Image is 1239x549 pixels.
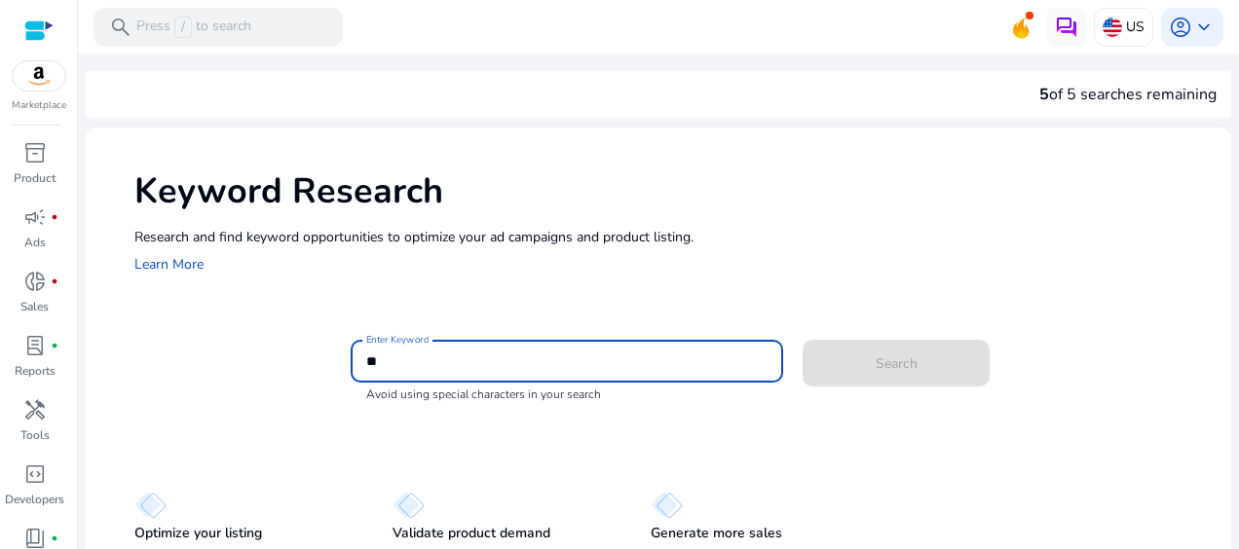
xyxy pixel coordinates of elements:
[393,492,425,519] img: diamond.svg
[13,61,65,91] img: amazon.svg
[23,270,47,293] span: donut_small
[24,234,46,251] p: Ads
[23,334,47,357] span: lab_profile
[134,492,167,519] img: diamond.svg
[174,17,192,38] span: /
[23,462,47,486] span: code_blocks
[14,169,56,187] p: Product
[1126,10,1145,44] p: US
[20,298,49,315] p: Sales
[51,342,58,349] span: fiber_manual_record
[15,362,56,380] p: Reports
[23,141,47,165] span: inventory_2
[1103,18,1122,37] img: us.svg
[651,524,782,543] p: Generate more sales
[134,227,1212,247] p: Research and find keyword opportunities to optimize your ad campaigns and product listing.
[109,16,132,39] span: search
[51,534,58,542] span: fiber_manual_record
[134,170,1212,212] h1: Keyword Research
[1039,83,1217,106] div: of 5 searches remaining
[393,524,550,543] p: Validate product demand
[23,205,47,229] span: campaign
[136,17,251,38] p: Press to search
[134,524,262,543] p: Optimize your listing
[51,213,58,221] span: fiber_manual_record
[20,426,50,444] p: Tools
[51,277,58,285] span: fiber_manual_record
[1192,16,1216,39] span: keyboard_arrow_down
[1169,16,1192,39] span: account_circle
[23,398,47,421] span: handyman
[12,98,66,113] p: Marketplace
[5,491,64,508] p: Developers
[1039,84,1049,105] span: 5
[366,333,429,347] mat-label: Enter Keyword
[134,255,204,274] a: Learn More
[651,492,683,519] img: diamond.svg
